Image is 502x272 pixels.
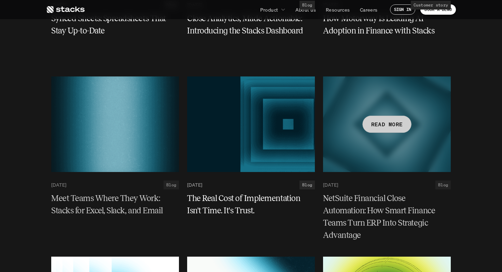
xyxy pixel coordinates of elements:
a: Close Analytics, Made Actionable: Introducing the Stacks Dashboard [187,12,315,37]
p: Resources [326,6,350,13]
p: READ MORE [371,119,403,129]
a: Careers [356,3,382,16]
h5: Close Analytics, Made Actionable: Introducing the Stacks Dashboard [187,12,307,37]
h5: Meet Teams Where They Work: Stacks for Excel, Slack, and Email [51,192,171,217]
h5: How Motorway Is Leading AI Adoption in Finance with Stacks [323,12,443,37]
a: [DATE]Blog [51,181,179,189]
p: [DATE] [51,182,66,188]
h2: Blog [302,183,312,187]
h2: Blog [166,183,176,187]
p: Product [260,6,278,13]
a: NetSuite Financial Close Automation: How Smart Finance Teams Turn ERP Into Strategic Advantage [323,192,451,242]
h5: The Real Cost of Implementation Isn't Time. It's Trust. [187,192,307,217]
h2: Blog [438,183,448,187]
h2: Blog [302,3,312,8]
a: How Motorway Is Leading AI Adoption in Finance with Stacks [323,12,451,37]
a: Meet Teams Where They Work: Stacks for Excel, Slack, and Email [51,192,179,217]
a: READ MORE [323,76,451,172]
a: About us [291,3,320,16]
a: The Real Cost of Implementation Isn't Time. It's Trust. [187,192,315,217]
a: SIGN IN [390,4,416,15]
p: [DATE] [187,182,202,188]
a: Resources [322,3,354,16]
p: Careers [360,6,378,13]
p: [DATE] [323,182,338,188]
p: SIGN IN [394,7,412,12]
h2: Customer story [414,3,448,8]
a: Privacy Policy [102,31,132,36]
p: About us [295,6,316,13]
a: [DATE]Blog [187,181,315,189]
h5: Synced Sheets: Spreadsheets That Stay Up-to-Date [51,12,171,37]
h5: NetSuite Financial Close Automation: How Smart Finance Teams Turn ERP Into Strategic Advantage [323,192,443,242]
a: Synced Sheets: Spreadsheets That Stay Up-to-Date [51,12,179,37]
a: [DATE]Blog [323,181,451,189]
